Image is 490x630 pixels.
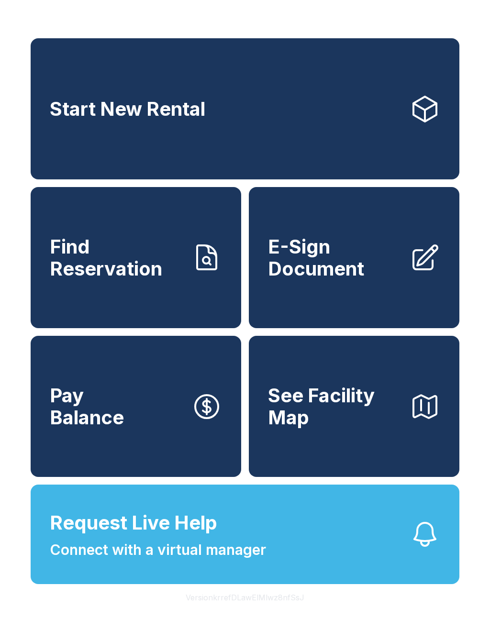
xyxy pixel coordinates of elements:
[249,187,459,328] a: E-Sign Document
[249,336,459,477] button: See Facility Map
[31,485,459,584] button: Request Live HelpConnect with a virtual manager
[178,584,312,611] button: VersionkrrefDLawElMlwz8nfSsJ
[268,385,402,428] span: See Facility Map
[50,385,124,428] span: Pay Balance
[50,98,205,120] span: Start New Rental
[31,336,241,477] button: PayBalance
[31,38,459,179] a: Start New Rental
[50,236,184,279] span: Find Reservation
[50,539,266,561] span: Connect with a virtual manager
[268,236,402,279] span: E-Sign Document
[50,508,217,537] span: Request Live Help
[31,187,241,328] a: Find Reservation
